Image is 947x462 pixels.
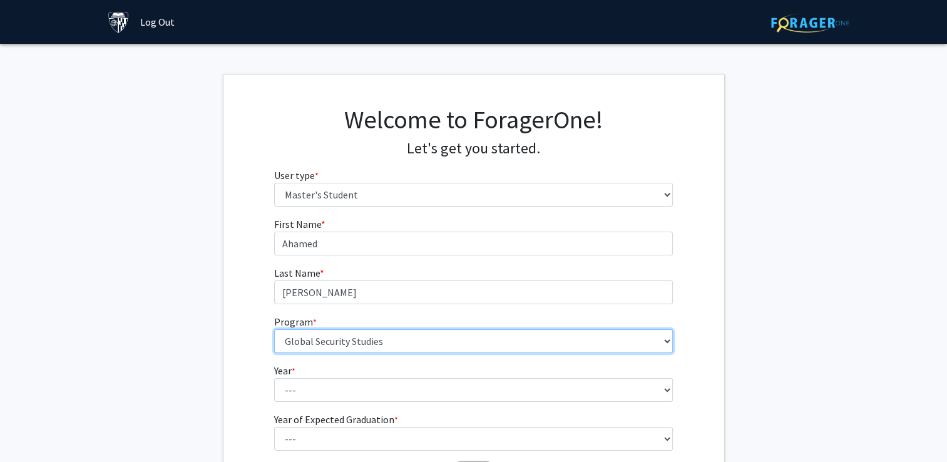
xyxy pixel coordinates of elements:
iframe: Chat [9,406,53,453]
img: Johns Hopkins University Logo [108,11,130,33]
label: User type [274,168,319,183]
span: First Name [274,218,321,230]
label: Program [274,314,317,329]
h1: Welcome to ForagerOne! [274,105,673,135]
label: Year of Expected Graduation [274,412,398,427]
h4: Let's get you started. [274,140,673,158]
label: Year [274,363,295,378]
span: Last Name [274,267,320,279]
img: ForagerOne Logo [771,13,849,33]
